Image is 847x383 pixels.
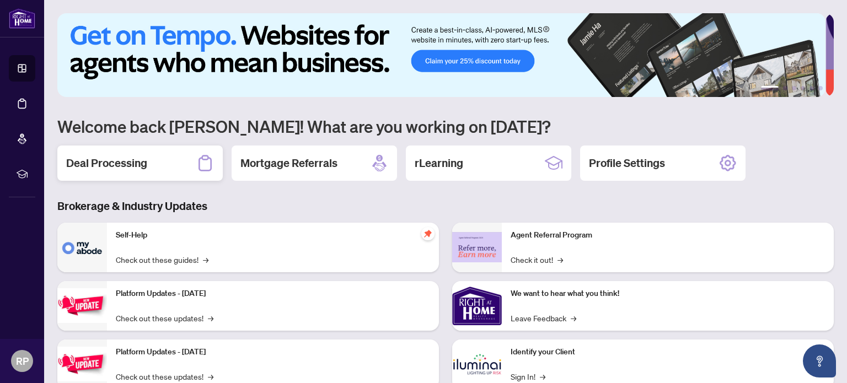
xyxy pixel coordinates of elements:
[116,288,430,300] p: Platform Updates - [DATE]
[557,253,563,266] span: →
[511,229,825,241] p: Agent Referral Program
[589,155,665,171] h2: Profile Settings
[783,86,787,90] button: 2
[57,288,107,323] img: Platform Updates - July 21, 2025
[240,155,337,171] h2: Mortgage Referrals
[571,312,576,324] span: →
[57,347,107,381] img: Platform Updates - July 8, 2025
[803,344,836,377] button: Open asap
[810,86,814,90] button: 5
[208,370,213,382] span: →
[511,253,563,266] a: Check it out!→
[540,370,545,382] span: →
[116,346,430,358] p: Platform Updates - [DATE]
[208,312,213,324] span: →
[792,86,796,90] button: 3
[421,227,435,240] span: pushpin
[801,86,805,90] button: 4
[116,312,213,324] a: Check out these updates!→
[203,253,208,266] span: →
[57,198,834,214] h3: Brokerage & Industry Updates
[57,116,834,137] h1: Welcome back [PERSON_NAME]! What are you working on [DATE]?
[415,155,463,171] h2: rLearning
[66,155,147,171] h2: Deal Processing
[761,86,779,90] button: 1
[511,288,825,300] p: We want to hear what you think!
[116,229,430,241] p: Self-Help
[818,86,823,90] button: 6
[16,353,29,369] span: RP
[116,253,208,266] a: Check out these guides!→
[511,370,545,382] a: Sign In!→
[452,281,502,331] img: We want to hear what you think!
[57,13,825,97] img: Slide 0
[116,370,213,382] a: Check out these updates!→
[452,232,502,262] img: Agent Referral Program
[511,312,576,324] a: Leave Feedback→
[57,223,107,272] img: Self-Help
[511,346,825,358] p: Identify your Client
[9,8,35,29] img: logo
